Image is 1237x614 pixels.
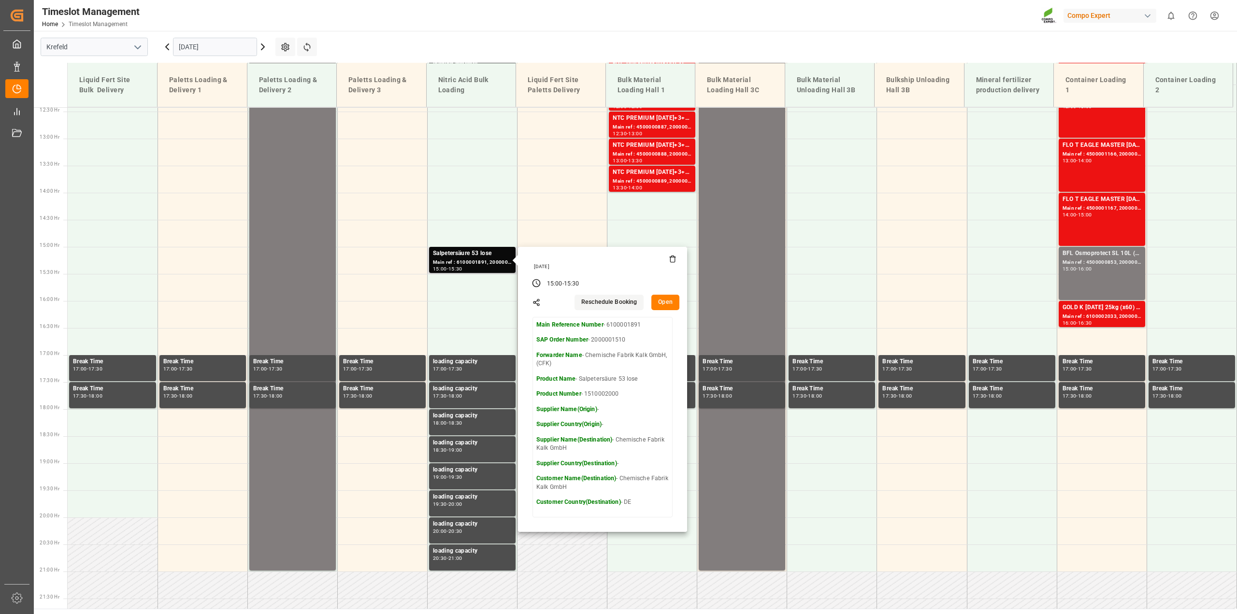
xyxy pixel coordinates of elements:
div: - [986,394,988,398]
div: 17:30 [898,367,912,371]
div: 13:00 [1063,158,1077,163]
div: - [627,158,628,163]
div: Paletts Loading & Delivery 1 [165,71,239,99]
div: Main ref : 6100001891, 2000001510 [433,258,512,267]
div: Paletts Loading & Delivery 2 [255,71,329,99]
div: Container Loading 1 [1062,71,1136,99]
span: 13:00 Hr [40,134,59,140]
strong: Supplier Name(Origin) [536,406,597,413]
div: Bulk Material Unloading Hall 3B [793,71,867,99]
div: 19:00 [448,448,462,452]
div: 17:00 [1152,367,1166,371]
div: 13:30 [613,186,627,190]
div: Main ref : 4500000888, 2000000854 [613,150,691,158]
div: 17:00 [703,367,717,371]
div: - [627,131,628,136]
div: 17:30 [1063,394,1077,398]
div: 17:30 [718,367,732,371]
p: - [536,459,669,468]
div: 18:00 [269,394,283,398]
div: Break Time [792,357,871,367]
div: loading capacity [433,519,512,529]
span: 18:00 Hr [40,405,59,410]
div: Break Time [973,384,1051,394]
div: Bulkship Unloading Hall 3B [882,71,956,99]
div: 17:30 [703,394,717,398]
strong: Supplier Country(Origin) [536,421,602,428]
strong: Main Reference Number [536,321,604,328]
div: loading capacity [433,357,512,367]
div: 19:30 [433,502,447,506]
div: Break Time [343,384,422,394]
div: 15:30 [564,280,579,288]
div: Salpetersäure 53 lose [433,249,512,258]
div: FLO T EAGLE MASTER [DATE] 25kg (x42) WW [1063,195,1141,204]
div: Break Time [343,357,422,367]
input: Type to search/select [41,38,148,56]
div: - [1076,158,1078,163]
div: - [177,394,178,398]
div: 17:00 [792,367,806,371]
p: - Chemische Fabrik Kalk GmbH [536,436,669,453]
span: 19:30 Hr [40,486,59,491]
div: - [562,280,564,288]
div: Compo Expert [1064,9,1156,23]
button: Help Center [1182,5,1204,27]
div: - [896,367,898,371]
span: 13:30 Hr [40,161,59,167]
button: show 0 new notifications [1160,5,1182,27]
div: 19:30 [448,475,462,479]
strong: Customer Name(Destination) [536,475,616,482]
div: 17:30 [253,394,267,398]
div: 17:30 [163,394,177,398]
div: Break Time [163,384,242,394]
div: 20:00 [448,502,462,506]
div: 14:00 [1078,158,1092,163]
p: - 6100001891 [536,321,669,329]
div: Main ref : 6100002033, 2000001533 [1063,313,1141,321]
div: 17:00 [973,367,987,371]
div: Main ref : 4500000853, 2000000120 [1063,258,1141,267]
div: - [447,394,448,398]
div: - [447,421,448,425]
div: 17:30 [448,367,462,371]
div: - [717,394,718,398]
div: Break Time [1063,384,1141,394]
p: - Salpetersäure 53 lose [536,375,669,384]
div: - [357,394,359,398]
div: 18:00 [179,394,193,398]
p: - [536,405,669,414]
div: NTC PREMIUM [DATE]+3+TE BULK [613,141,691,150]
div: - [447,448,448,452]
div: - [87,367,88,371]
div: Break Time [73,384,152,394]
span: 12:30 Hr [40,107,59,113]
div: loading capacity [433,438,512,448]
div: GOLD K [DATE] 25kg (x60) ITNPK O GOLD KR [DATE] 25kg (x60) IT [1063,303,1141,313]
div: 17:30 [973,394,987,398]
div: 20:30 [433,556,447,560]
div: 14:00 [628,186,642,190]
strong: Customer Country(Destination) [536,499,621,505]
div: 15:00 [1078,213,1092,217]
div: loading capacity [433,492,512,502]
div: loading capacity [433,384,512,394]
div: 17:30 [359,367,373,371]
div: Break Time [703,357,781,367]
p: - [536,420,669,429]
div: - [1076,213,1078,217]
strong: Product Name [536,375,576,382]
div: Break Time [882,384,961,394]
div: - [1076,267,1078,271]
div: 18:00 [448,394,462,398]
div: Break Time [253,384,332,394]
div: 20:30 [448,529,462,533]
span: 14:00 Hr [40,188,59,194]
div: 17:30 [988,367,1002,371]
div: 15:00 [1063,267,1077,271]
div: Liquid Fert Site Paletts Delivery [524,71,598,99]
div: Paletts Loading & Delivery 3 [345,71,418,99]
div: 20:00 [433,529,447,533]
div: 17:30 [792,394,806,398]
div: Break Time [253,357,332,367]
